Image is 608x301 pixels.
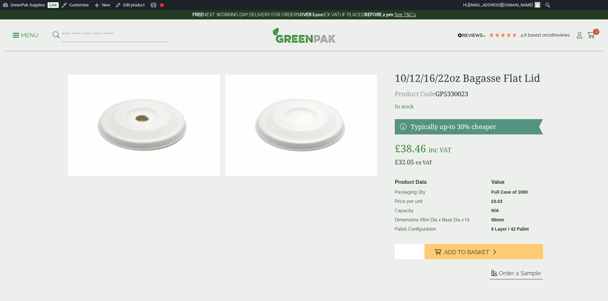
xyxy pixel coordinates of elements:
[587,31,595,40] a: 3
[395,89,543,99] p: GP5330023
[392,188,489,197] td: Packaging Qty
[491,208,499,213] strong: N/A
[273,27,336,43] img: GreenPak Supplies
[394,12,416,17] a: See T&C's
[225,75,377,176] img: 5330023 Bagasse Flat Lid Fits 12 16 22oz Cups
[499,270,541,276] span: Order a Sample
[491,199,502,204] bdi: 0.03
[395,72,543,84] h1: 10/12/16/22oz Bagasse Flat Lid
[491,217,504,222] strong: 90mm
[489,177,540,188] th: Value
[192,12,203,17] strong: FREE
[424,244,543,259] button: Add to Basket
[575,32,583,39] i: My Account
[395,90,435,98] span: Product Code
[593,29,599,35] span: 3
[491,199,494,204] span: £
[554,32,570,38] span: reviews
[392,197,489,206] td: Price per unit
[13,32,39,39] p: Menu
[392,206,489,215] td: Capacity
[364,12,393,17] strong: BEFORE 2 pm
[395,158,398,166] span: £
[392,225,489,234] td: Pallet Configuration
[458,33,485,38] img: REVIEWS.io
[416,159,432,166] span: ex VAT
[490,269,543,279] button: Order a Sample
[429,146,451,154] span: inc VAT
[300,12,323,17] strong: OVER £100
[587,32,595,39] i: Cart
[489,32,517,38] div: 4.79 Stars
[392,177,489,188] th: Product Data
[395,158,414,166] bdi: 32.05
[547,32,554,38] span: 216
[48,2,59,8] a: Live
[468,3,533,7] span: [EMAIL_ADDRESS][DOMAIN_NAME]
[491,226,529,232] strong: 6 Layer / 42 Pallet
[13,32,39,38] a: Menu
[528,32,547,38] span: Based on
[444,249,489,256] span: Add to Basket
[395,141,401,155] span: £
[395,141,426,155] bdi: 38.46
[160,3,164,7] div: Focus keyphrase not set
[521,32,528,38] span: 4.8
[395,103,543,110] p: In stock
[68,75,220,176] img: 5330023 Bagasse Flat Lid Fits 12 16 22oz CupsV2
[491,190,528,195] strong: Full Case of 1000
[392,215,489,225] td: Dimensions (Rim Dia x Base Dia x H)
